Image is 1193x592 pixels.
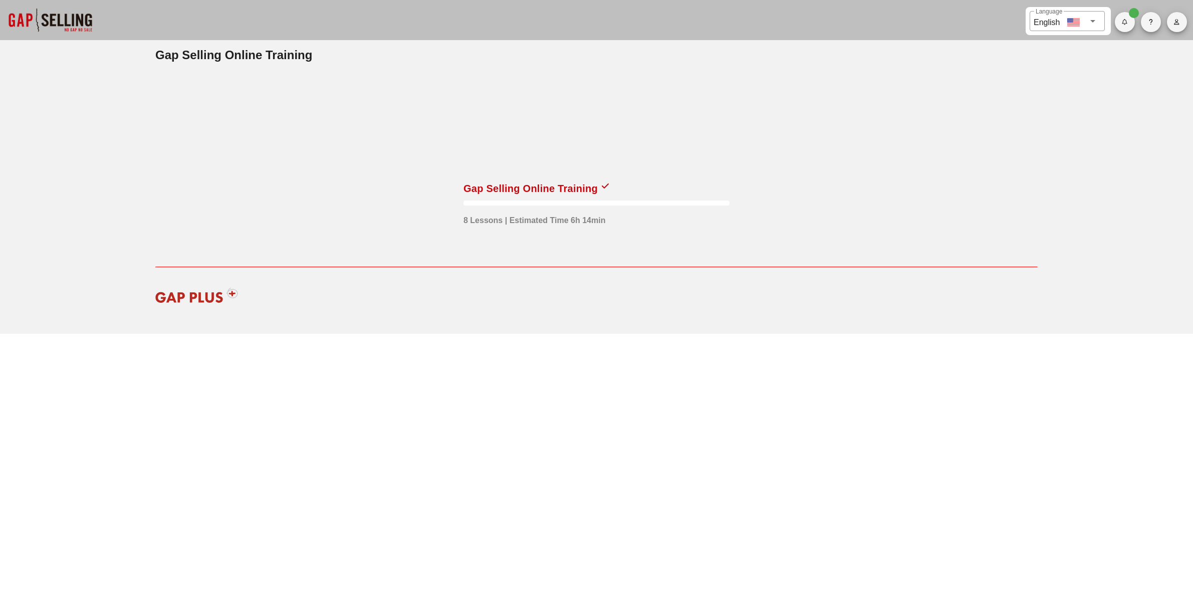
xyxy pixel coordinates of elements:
div: LanguageEnglish [1030,11,1105,31]
h2: Gap Selling Online Training [155,46,1038,64]
label: Language [1036,8,1062,16]
span: Badge [1129,8,1139,18]
img: gap-plus-logo-red.svg [149,280,245,310]
div: 8 Lessons | Estimated Time 6h 14min [463,210,605,227]
div: Gap Selling Online Training [463,180,598,196]
div: English [1034,14,1060,29]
